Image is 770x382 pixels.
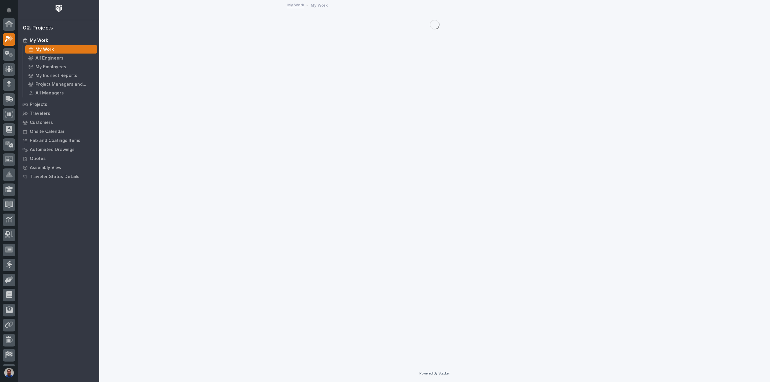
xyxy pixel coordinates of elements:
[35,73,77,79] p: My Indirect Reports
[30,174,79,180] p: Traveler Status Details
[30,111,50,116] p: Travelers
[23,71,99,80] a: My Indirect Reports
[30,156,46,162] p: Quotes
[53,3,64,14] img: Workspace Logo
[18,118,99,127] a: Customers
[18,163,99,172] a: Assembly View
[35,64,66,70] p: My Employees
[30,165,61,171] p: Assembly View
[23,80,99,88] a: Project Managers and Engineers
[23,25,53,32] div: 02. Projects
[23,45,99,54] a: My Work
[35,82,95,87] p: Project Managers and Engineers
[311,2,328,8] p: My Work
[287,1,304,8] a: My Work
[18,154,99,163] a: Quotes
[18,100,99,109] a: Projects
[8,7,15,17] div: Notifications
[23,63,99,71] a: My Employees
[35,91,64,96] p: All Managers
[18,136,99,145] a: Fab and Coatings Items
[18,172,99,181] a: Traveler Status Details
[30,129,65,134] p: Onsite Calendar
[23,54,99,62] a: All Engineers
[18,127,99,136] a: Onsite Calendar
[30,138,80,143] p: Fab and Coatings Items
[30,38,48,43] p: My Work
[3,4,15,16] button: Notifications
[23,89,99,97] a: All Managers
[419,371,450,375] a: Powered By Stacker
[30,102,47,107] p: Projects
[35,47,54,52] p: My Work
[18,36,99,45] a: My Work
[3,366,15,379] button: users-avatar
[18,109,99,118] a: Travelers
[35,56,63,61] p: All Engineers
[30,120,53,125] p: Customers
[18,145,99,154] a: Automated Drawings
[30,147,75,152] p: Automated Drawings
